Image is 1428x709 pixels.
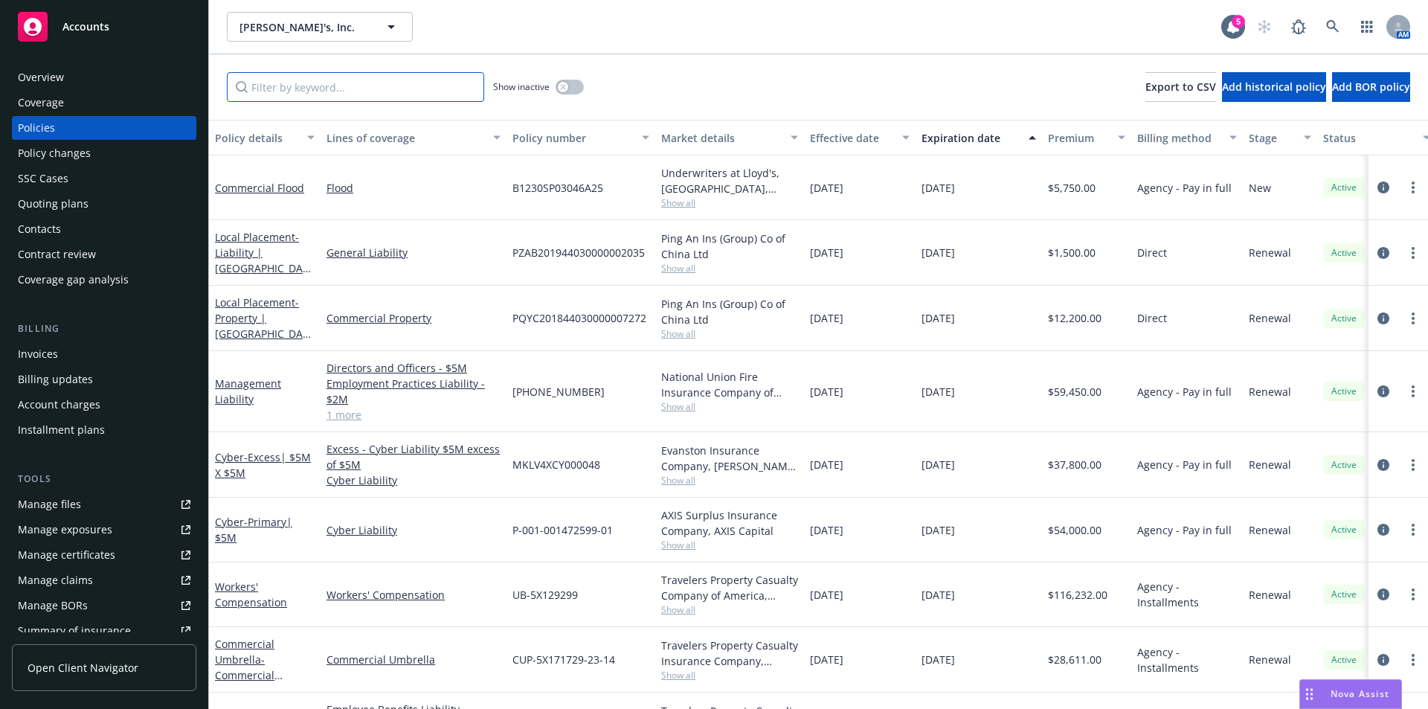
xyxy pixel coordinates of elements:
a: SSC Cases [12,167,196,190]
button: [PERSON_NAME]'s, Inc. [227,12,413,42]
div: Manage claims [18,568,93,592]
a: Contacts [12,217,196,241]
button: Stage [1243,120,1317,155]
span: [DATE] [810,180,843,196]
span: Show inactive [493,80,550,93]
span: [PERSON_NAME]'s, Inc. [239,19,368,35]
a: General Liability [327,245,501,260]
span: [DATE] [922,245,955,260]
div: Summary of insurance [18,619,131,643]
a: Workers' Compensation [215,580,287,609]
span: Show all [661,603,798,616]
a: Coverage [12,91,196,115]
span: Agency - Pay in full [1137,522,1232,538]
a: Manage certificates [12,543,196,567]
span: Show all [661,327,798,340]
span: - Primary| $5M [215,515,292,545]
a: circleInformation [1374,586,1392,603]
span: Show all [661,669,798,681]
span: New [1249,180,1271,196]
div: Travelers Property Casualty Insurance Company, Travelers Insurance [661,638,798,669]
a: more [1404,651,1422,669]
span: [DATE] [810,652,843,667]
span: $28,611.00 [1048,652,1101,667]
span: Show all [661,539,798,551]
span: Agency - Pay in full [1137,457,1232,472]
div: Manage files [18,493,81,516]
span: Agency - Installments [1137,579,1237,610]
span: PZAB201944030000002035 [512,245,645,260]
button: Policy details [209,120,321,155]
span: [DATE] [922,384,955,400]
span: Manage exposures [12,518,196,542]
a: Billing updates [12,368,196,391]
span: UB-5X129299 [512,587,578,603]
span: [DATE] [922,310,955,326]
span: Active [1329,246,1359,260]
span: MKLV4XCY000048 [512,457,600,472]
a: Commercial Umbrella [327,652,501,667]
div: Ping An Ins (Group) Co of China Ltd [661,296,798,327]
span: Accounts [62,21,109,33]
span: Active [1329,653,1359,667]
a: Local Placement [215,295,309,356]
div: Tools [12,472,196,487]
span: Active [1329,312,1359,325]
div: Billing method [1137,130,1220,146]
div: Manage certificates [18,543,115,567]
span: $54,000.00 [1048,522,1101,538]
span: $116,232.00 [1048,587,1107,603]
a: circleInformation [1374,651,1392,669]
div: Stage [1249,130,1295,146]
span: $1,500.00 [1048,245,1096,260]
span: [DATE] [810,245,843,260]
a: circleInformation [1374,244,1392,262]
span: Renewal [1249,245,1291,260]
div: Policy number [512,130,633,146]
a: circleInformation [1374,179,1392,196]
span: Renewal [1249,587,1291,603]
a: Manage BORs [12,594,196,617]
a: Flood [327,180,501,196]
div: Coverage [18,91,64,115]
a: Excess - Cyber Liability $5M excess of $5M [327,441,501,472]
div: Contacts [18,217,61,241]
a: more [1404,179,1422,196]
div: Installment plans [18,418,105,442]
a: Installment plans [12,418,196,442]
div: Manage BORs [18,594,88,617]
span: Export to CSV [1145,80,1216,94]
div: Billing [12,321,196,336]
button: Add BOR policy [1332,72,1410,102]
button: Lines of coverage [321,120,506,155]
a: Cyber [215,515,292,545]
a: Commercial Property [327,310,501,326]
div: Effective date [810,130,893,146]
a: Manage files [12,493,196,516]
a: Employment Practices Liability - $2M [327,376,501,407]
a: Cyber Liability [327,522,501,538]
a: Accounts [12,6,196,48]
span: Active [1329,385,1359,398]
div: Account charges [18,393,100,417]
div: Status [1323,130,1414,146]
span: Renewal [1249,384,1291,400]
span: Nova Assist [1331,687,1389,700]
span: Show all [661,474,798,487]
div: Quoting plans [18,192,89,216]
a: Summary of insurance [12,619,196,643]
div: Policies [18,116,55,140]
div: AXIS Surplus Insurance Company, AXIS Capital [661,507,798,539]
span: PQYC201844030000007272 [512,310,646,326]
a: Cyber Liability [327,472,501,488]
span: Active [1329,458,1359,472]
span: [PHONE_NUMBER] [512,384,605,400]
div: Coverage gap analysis [18,268,129,292]
div: Invoices [18,342,58,366]
span: Show all [661,400,798,413]
a: Invoices [12,342,196,366]
a: more [1404,244,1422,262]
input: Filter by keyword... [227,72,484,102]
div: Expiration date [922,130,1020,146]
div: Overview [18,65,64,89]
